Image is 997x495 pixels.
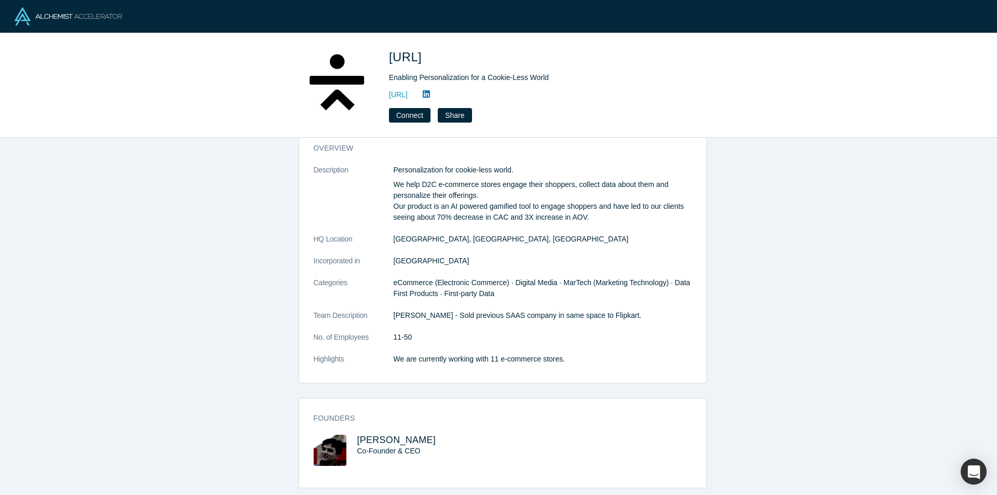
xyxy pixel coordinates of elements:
span: eCommerce (Electronic Commerce) · Digital Media · MarTech (Marketing Technology) · Data First Pro... [394,278,691,298]
span: Co-Founder & CEO [357,447,421,455]
img: Alchemist Logo [15,7,122,25]
dd: 11-50 [394,332,692,343]
dt: Incorporated in [314,256,394,277]
p: We help D2C e-commerce stores engage their shoppers, collect data about them and personalize thei... [394,179,692,223]
p: We are currently working with 11 e-commerce stores. [394,354,692,365]
span: [URL] [389,50,425,64]
dt: Highlights [314,354,394,376]
dt: No. of Employees [314,332,394,354]
p: [PERSON_NAME] - Sold previous SAAS company in same space to Flipkart. [394,310,692,321]
h3: Founders [314,413,677,424]
dt: Description [314,165,394,234]
dt: Categories [314,277,394,310]
div: Enabling Personalization for a Cookie-Less World [389,72,680,83]
dd: [GEOGRAPHIC_DATA], [GEOGRAPHIC_DATA], [GEOGRAPHIC_DATA] [394,234,692,245]
img: Mayank Kumar's Profile Image [314,435,346,466]
img: Tangent.ai's Logo [302,48,374,121]
a: [URL] [389,89,408,100]
button: Share [438,108,471,123]
button: Connect [389,108,430,123]
dt: HQ Location [314,234,394,256]
a: [PERSON_NAME] [357,435,436,445]
h3: overview [314,143,677,154]
dd: [GEOGRAPHIC_DATA] [394,256,692,266]
p: Personalization for cookie-less world. [394,165,692,176]
dt: Team Description [314,310,394,332]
